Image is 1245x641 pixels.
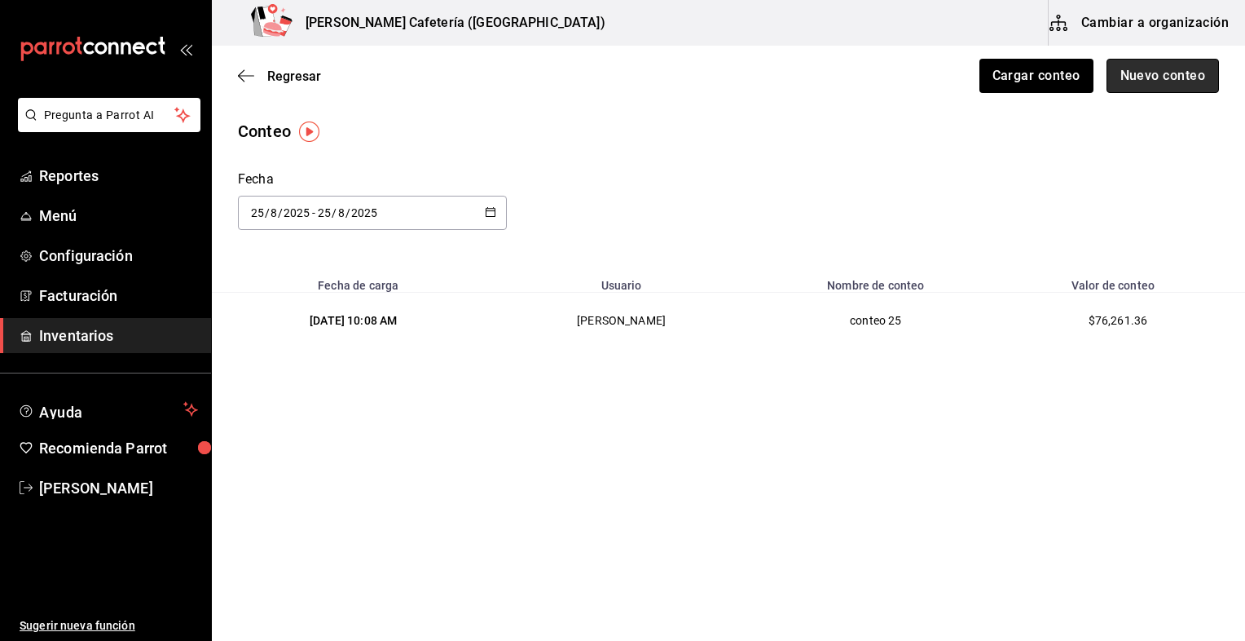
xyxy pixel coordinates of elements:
span: / [332,206,337,219]
span: Pregunta a Parrot AI [44,107,175,124]
span: Regresar [267,69,321,84]
input: Day [250,206,265,219]
input: Month [270,206,278,219]
span: - [312,206,315,219]
span: / [265,206,270,219]
span: Facturación [39,285,198,307]
input: Year [283,206,310,219]
span: [PERSON_NAME] [39,477,198,499]
td: [PERSON_NAME] [488,293,754,349]
span: Sugerir nueva función [20,617,198,634]
span: Recomienda Parrot [39,437,198,459]
span: Configuración [39,245,198,267]
div: Conteo [238,119,291,144]
h3: [PERSON_NAME] Cafetería ([GEOGRAPHIC_DATA]) [293,13,605,33]
img: Tooltip marker [299,122,319,142]
span: Reportes [39,165,198,187]
span: $76,261.36 [1089,314,1148,327]
input: Year [350,206,378,219]
button: Nuevo conteo [1106,59,1220,93]
th: Fecha de carga [212,269,488,293]
span: / [278,206,283,219]
span: / [345,206,350,219]
button: Pregunta a Parrot AI [18,98,200,132]
div: [DATE] 10:08 AM [238,312,469,329]
div: Fecha [238,170,507,189]
th: Nombre de conteo [754,269,997,293]
td: conteo 25 [754,293,997,349]
span: Menú [39,205,198,227]
span: Ayuda [39,400,177,419]
input: Day [317,206,332,219]
button: Regresar [238,69,321,84]
input: Month [337,206,345,219]
th: Usuario [488,269,754,293]
a: Pregunta a Parrot AI [11,118,200,135]
th: Valor de conteo [997,269,1245,293]
span: Inventarios [39,325,198,347]
button: open_drawer_menu [179,42,192,55]
button: Cargar conteo [979,59,1093,93]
